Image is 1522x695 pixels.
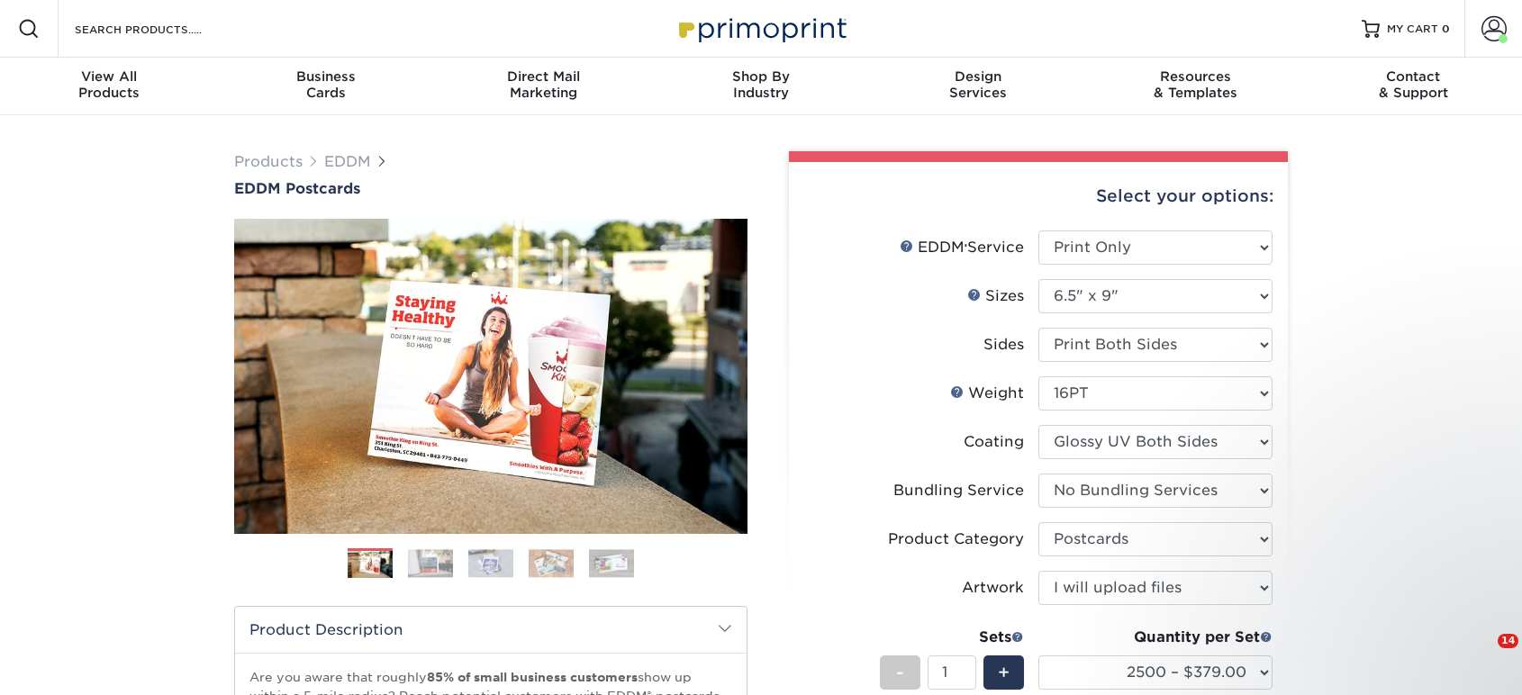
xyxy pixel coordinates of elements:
[1087,68,1304,101] div: & Templates
[900,237,1024,258] div: EDDM Service
[217,68,434,85] span: Business
[1387,22,1438,37] span: MY CART
[235,607,747,653] h2: Product Description
[234,199,747,554] img: EDDM Postcards 01
[671,9,851,48] img: Primoprint
[427,670,638,684] strong: 85% of small business customers
[950,383,1024,404] div: Weight
[652,68,869,101] div: Industry
[324,153,371,170] a: EDDM
[870,58,1087,115] a: DesignServices
[234,180,360,197] span: EDDM Postcards
[73,18,249,40] input: SEARCH PRODUCTS.....
[1087,68,1304,85] span: Resources
[888,528,1024,550] div: Product Category
[217,68,434,101] div: Cards
[1038,627,1273,648] div: Quantity per Set
[468,549,513,577] img: EDDM 03
[1442,23,1450,35] span: 0
[408,549,453,577] img: EDDM 02
[234,153,303,170] a: Products
[1461,634,1504,677] iframe: Intercom live chat
[435,58,652,115] a: Direct MailMarketing
[589,549,634,577] img: EDDM 05
[1305,68,1522,101] div: & Support
[803,162,1273,230] div: Select your options:
[348,549,393,581] img: EDDM 01
[965,243,967,250] sup: ®
[896,659,904,686] span: -
[217,58,434,115] a: BusinessCards
[652,68,869,85] span: Shop By
[964,431,1024,453] div: Coating
[1305,58,1522,115] a: Contact& Support
[962,577,1024,599] div: Artwork
[435,68,652,101] div: Marketing
[234,180,747,197] a: EDDM Postcards
[893,480,1024,501] div: Bundling Service
[435,68,652,85] span: Direct Mail
[1498,634,1518,648] span: 14
[1305,68,1522,85] span: Contact
[870,68,1087,101] div: Services
[652,58,869,115] a: Shop ByIndustry
[880,627,1024,648] div: Sets
[983,334,1024,356] div: Sides
[529,549,574,577] img: EDDM 04
[870,68,1087,85] span: Design
[998,659,1010,686] span: +
[967,285,1024,307] div: Sizes
[1087,58,1304,115] a: Resources& Templates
